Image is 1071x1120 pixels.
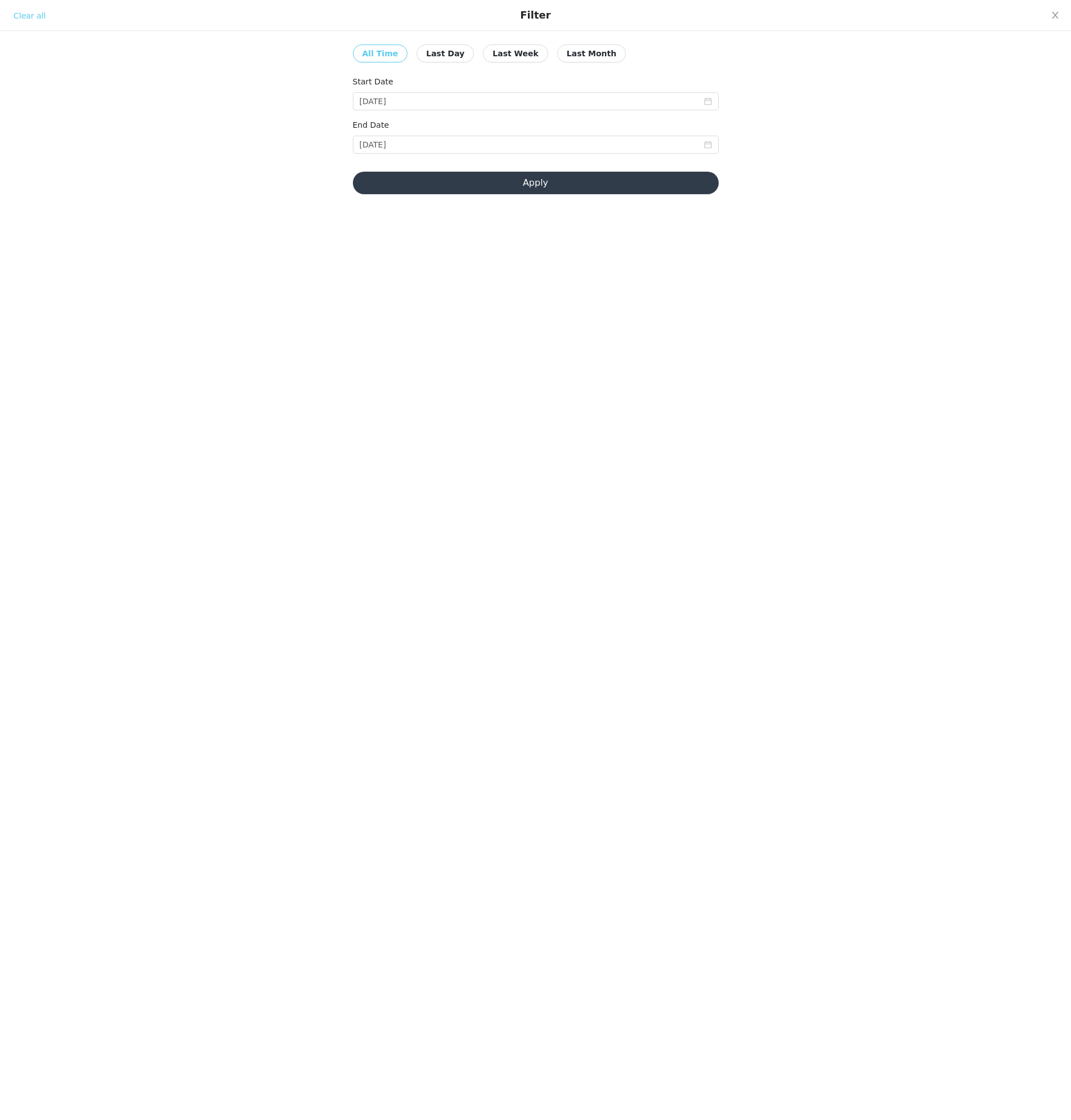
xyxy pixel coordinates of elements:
[1051,11,1060,20] i: icon: close
[416,44,474,62] button: Last Day
[483,44,548,62] button: Last Week
[353,172,719,194] button: Apply
[520,9,550,21] div: Filter
[14,10,46,22] div: Clear all
[353,120,389,129] label: End Date
[704,141,712,149] i: icon: calendar
[557,44,626,62] button: Last Month
[353,44,408,62] button: All Time
[353,77,393,86] label: Start Date
[704,97,712,105] i: icon: calendar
